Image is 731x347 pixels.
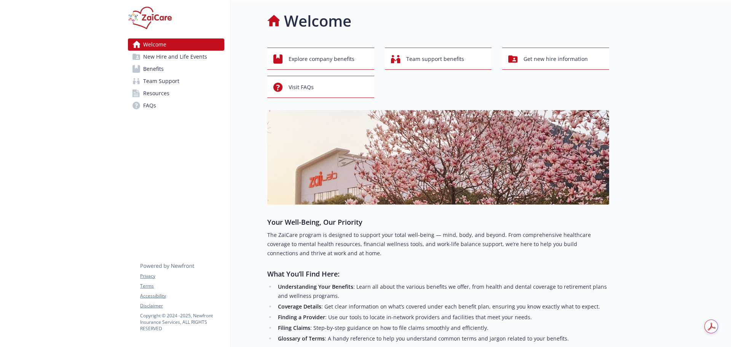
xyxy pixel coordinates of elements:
[278,303,321,310] strong: Coverage Details
[385,48,492,70] button: Team support benefits
[278,335,325,342] strong: Glossary of Terms
[128,38,224,51] a: Welcome
[143,87,169,99] span: Resources
[276,313,609,322] li: : Use our tools to locate in-network providers and facilities that meet your needs.
[267,48,374,70] button: Explore company benefits
[140,283,224,289] a: Terms
[276,334,609,343] li: : A handy reference to help you understand common terms and jargon related to your benefits.
[140,273,224,280] a: Privacy
[284,10,351,32] h1: Welcome
[278,283,353,290] strong: Understanding Your Benefits
[267,217,609,227] h3: Your Well-Being, Our Priority
[128,87,224,99] a: Resources
[128,51,224,63] a: New Hire and Life Events
[267,230,609,258] p: The ZaiCare program is designed to support your total well-being — mind, body, and beyond. From c...
[278,324,310,331] strong: Filing Claims
[276,323,609,333] li: : Step-by-step guidance on how to file claims smoothly and efficiently.
[267,269,609,279] h3: What You’ll Find Here:
[406,52,464,66] span: Team support benefits
[289,80,314,94] span: Visit FAQs
[143,51,207,63] span: New Hire and Life Events
[143,63,164,75] span: Benefits
[289,52,354,66] span: Explore company benefits
[143,75,179,87] span: Team Support
[524,52,588,66] span: Get new hire information
[276,282,609,301] li: : Learn all about the various benefits we offer, from health and dental coverage to retirement pl...
[267,110,609,205] img: overview page banner
[502,48,609,70] button: Get new hire information
[140,302,224,309] a: Disclaimer
[128,99,224,112] a: FAQs
[143,38,166,51] span: Welcome
[143,99,156,112] span: FAQs
[267,76,374,98] button: Visit FAQs
[128,75,224,87] a: Team Support
[128,63,224,75] a: Benefits
[278,313,325,321] strong: Finding a Provider
[140,312,224,332] p: Copyright © 2024 - 2025 , Newfront Insurance Services, ALL RIGHTS RESERVED
[140,293,224,299] a: Accessibility
[276,302,609,311] li: : Get clear information on what’s covered under each benefit plan, ensuring you know exactly what...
